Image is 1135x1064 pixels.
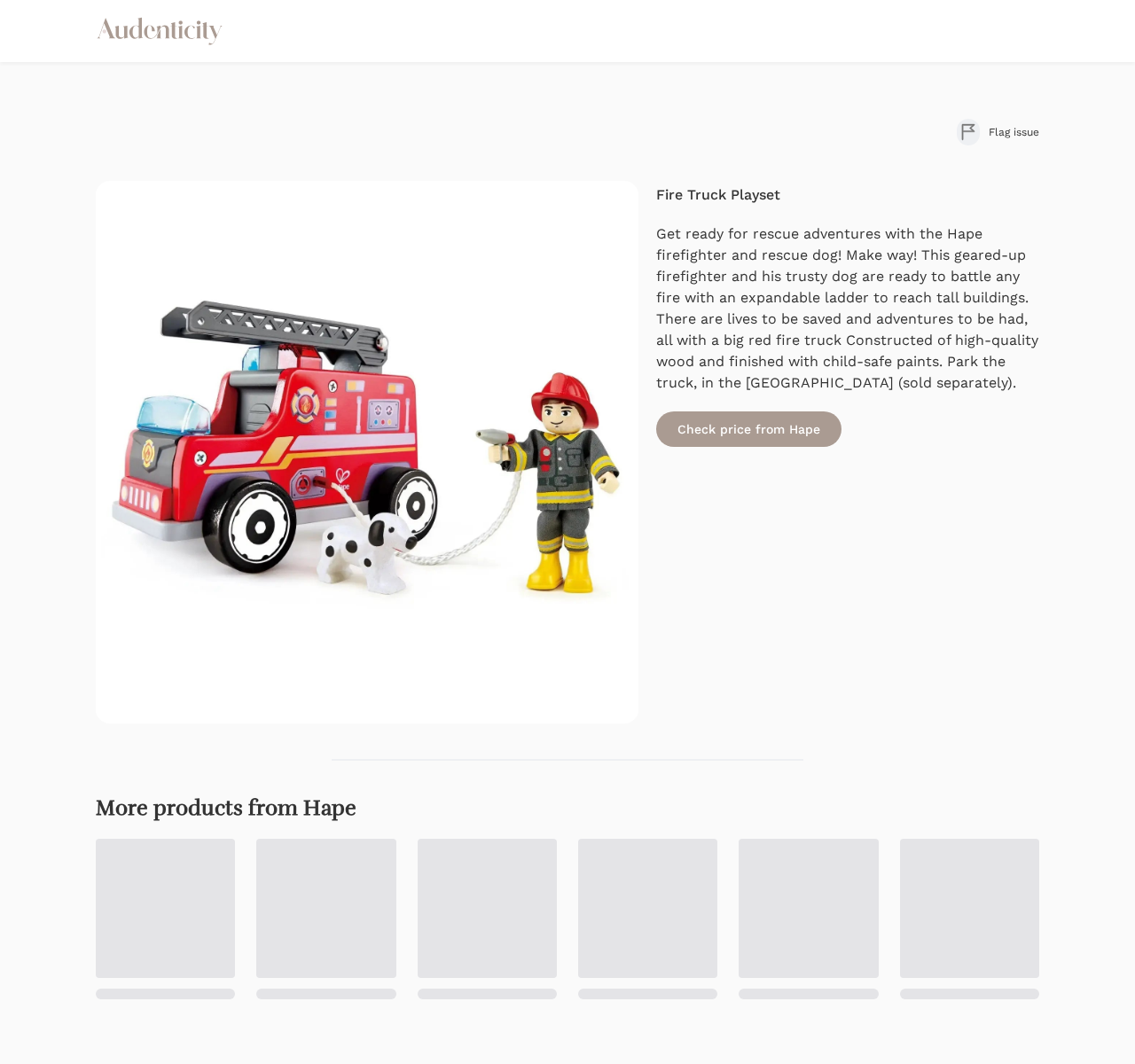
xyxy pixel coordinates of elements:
[656,223,1039,394] div: Get ready for rescue adventures with the Hape firefighter and rescue dog! Make way! This geared-u...
[656,184,1039,206] h4: Fire Truck Playset
[989,125,1039,139] span: Flag issue
[96,796,1039,821] h2: More products from Hape
[957,119,1039,145] button: Flag issue
[656,411,841,447] a: Check price from Hape
[96,181,638,724] img: Fire Truck Playset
